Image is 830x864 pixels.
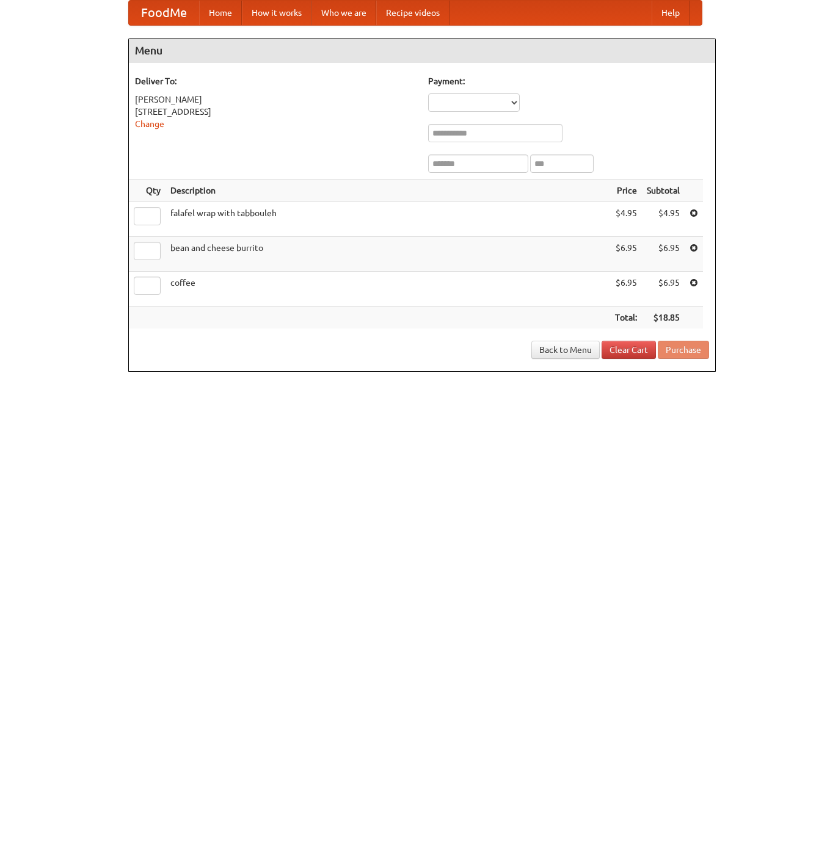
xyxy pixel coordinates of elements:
[642,237,685,272] td: $6.95
[610,307,642,329] th: Total:
[129,180,166,202] th: Qty
[652,1,690,25] a: Help
[135,93,416,106] div: [PERSON_NAME]
[135,75,416,87] h5: Deliver To:
[602,341,656,359] a: Clear Cart
[610,180,642,202] th: Price
[129,1,199,25] a: FoodMe
[376,1,450,25] a: Recipe videos
[129,38,715,63] h4: Menu
[531,341,600,359] a: Back to Menu
[242,1,311,25] a: How it works
[166,180,610,202] th: Description
[311,1,376,25] a: Who we are
[166,237,610,272] td: bean and cheese burrito
[642,307,685,329] th: $18.85
[610,237,642,272] td: $6.95
[166,272,610,307] td: coffee
[610,272,642,307] td: $6.95
[135,119,164,129] a: Change
[199,1,242,25] a: Home
[135,106,416,118] div: [STREET_ADDRESS]
[642,202,685,237] td: $4.95
[642,180,685,202] th: Subtotal
[642,272,685,307] td: $6.95
[428,75,709,87] h5: Payment:
[166,202,610,237] td: falafel wrap with tabbouleh
[610,202,642,237] td: $4.95
[658,341,709,359] button: Purchase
